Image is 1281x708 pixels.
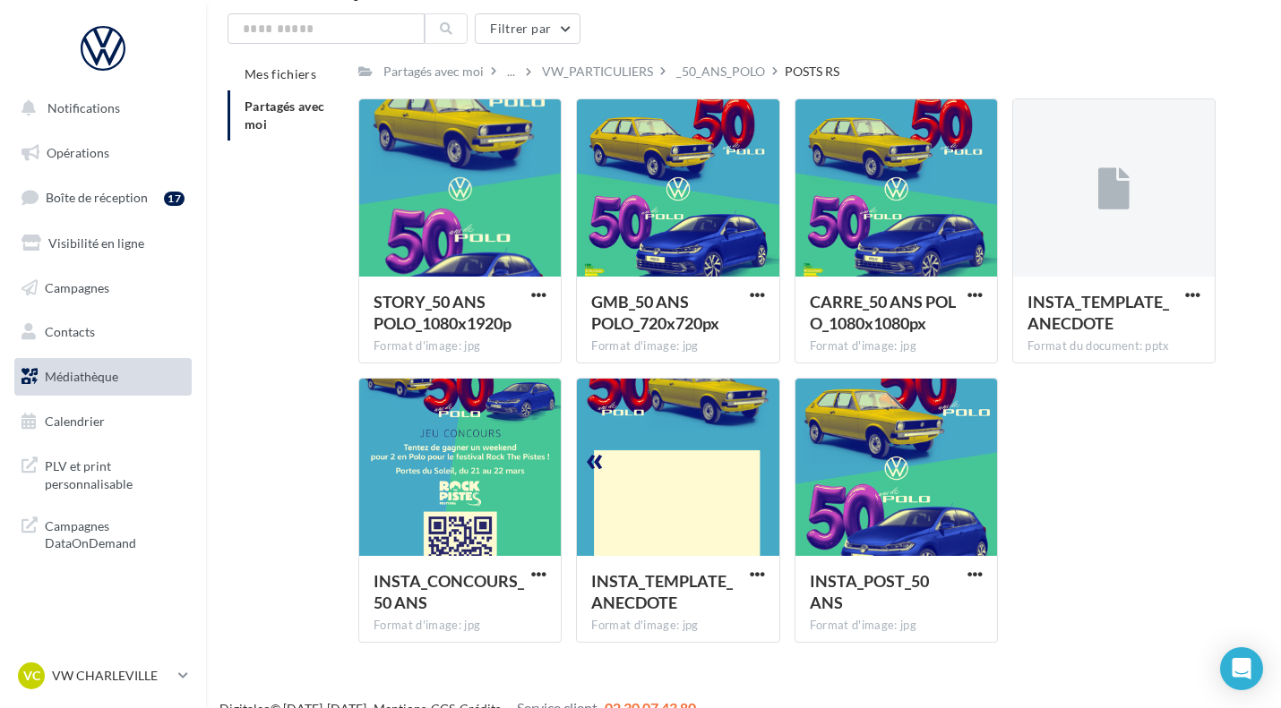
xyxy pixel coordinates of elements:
[475,13,580,44] button: Filtrer par
[45,414,105,429] span: Calendrier
[591,292,719,333] span: GMB_50 ANS POLO_720x720px
[52,667,171,685] p: VW CHARLEVILLE
[785,63,839,81] div: POSTS RS
[676,63,765,81] div: _50_ANS_POLO
[810,571,929,612] span: INSTA_POST_50 ANS
[11,358,195,396] a: Médiathèque
[11,178,195,217] a: Boîte de réception17
[1027,338,1200,354] div: Format du document: pptx
[11,313,195,351] a: Contacts
[11,269,195,307] a: Campagnes
[46,190,148,205] span: Boîte de réception
[245,98,325,132] span: Partagés avec moi
[23,667,40,685] span: VC
[45,279,109,294] span: Campagnes
[11,134,195,172] a: Opérations
[810,618,983,634] div: Format d'image: jpg
[47,145,109,160] span: Opérations
[11,507,195,559] a: Campagnes DataOnDemand
[245,66,316,81] span: Mes fichiers
[45,454,185,492] span: PLV et print personnalisable
[542,63,653,81] div: VW_PARTICULIERS
[591,618,764,634] div: Format d'image: jpg
[47,100,120,115] span: Notifications
[14,659,192,693] a: VC VW CHARLEVILLE
[810,292,956,333] span: CARRE_50 ANS POLO_1080x1080px
[45,369,118,384] span: Médiathèque
[1220,647,1263,690] div: Open Intercom Messenger
[374,292,512,333] span: STORY_50 ANS POLO_1080x1920p
[810,338,983,354] div: Format d'image: jpg
[11,90,188,127] button: Notifications
[503,59,519,84] div: ...
[48,235,144,251] span: Visibilité en ligne
[383,63,484,81] div: Partagés avec moi
[11,447,195,499] a: PLV et print personnalisable
[1027,292,1169,333] span: INSTA_TEMPLATE_ANECDOTE
[374,618,546,634] div: Format d'image: jpg
[11,403,195,440] a: Calendrier
[591,338,764,354] div: Format d'image: jpg
[374,338,546,354] div: Format d'image: jpg
[591,571,733,612] span: INSTA_TEMPLATE_ANECDOTE
[45,324,95,339] span: Contacts
[11,225,195,262] a: Visibilité en ligne
[45,514,185,552] span: Campagnes DataOnDemand
[374,571,524,612] span: INSTA_CONCOURS_50 ANS
[164,192,185,206] div: 17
